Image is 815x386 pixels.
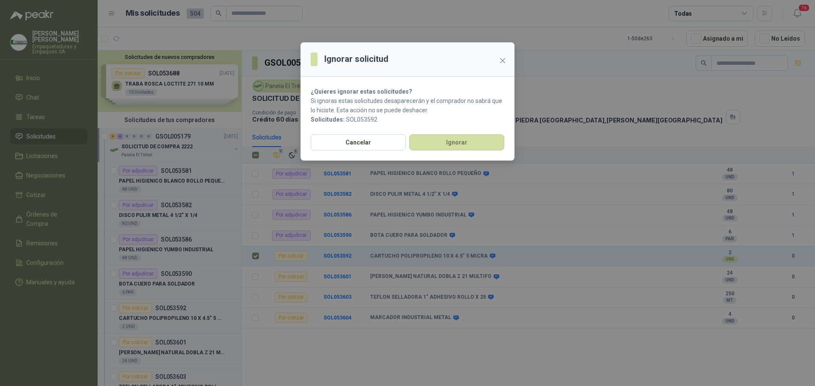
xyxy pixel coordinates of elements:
span: close [499,57,506,64]
button: Close [496,54,509,67]
b: Solicitudes: [311,116,345,123]
strong: ¿Quieres ignorar estas solicitudes? [311,88,412,95]
p: SOL053592 [311,115,504,124]
button: Ignorar [409,134,504,150]
h3: Ignorar solicitud [324,53,388,66]
button: Cancelar [311,134,406,150]
p: Si ignoras estas solicitudes desaparecerán y el comprador no sabrá que lo hiciste. Esta acción no... [311,96,504,115]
